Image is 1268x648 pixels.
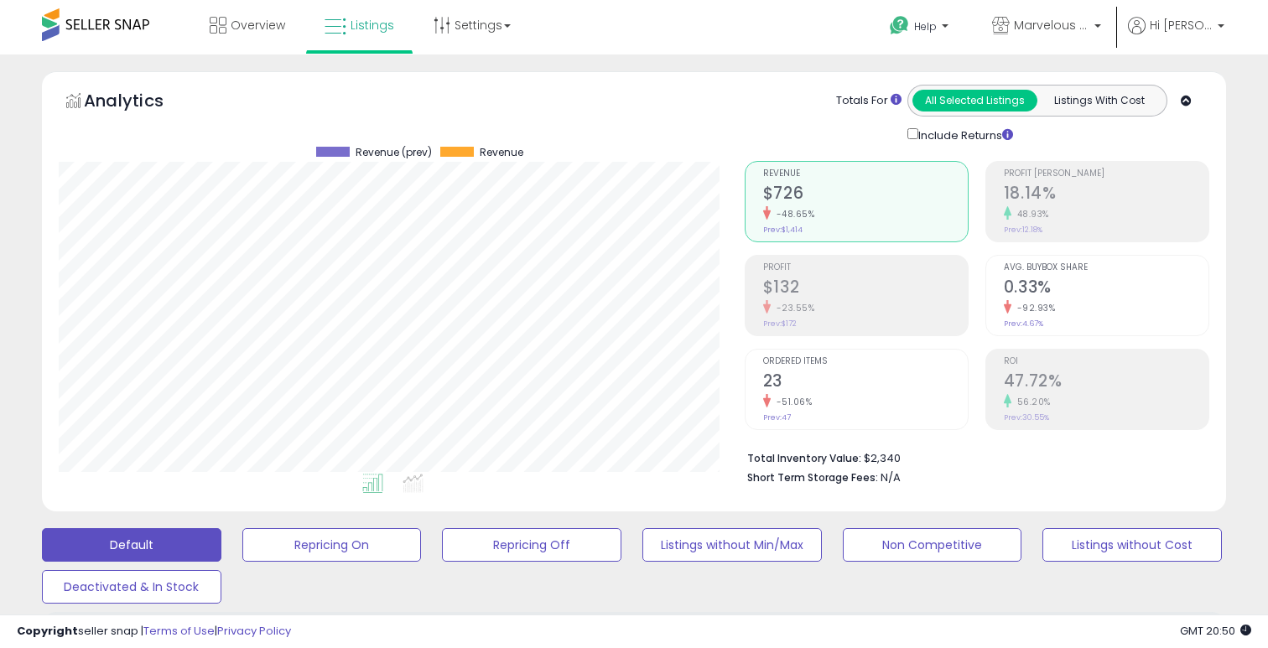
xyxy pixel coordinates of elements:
span: Ordered Items [763,357,968,366]
span: Profit [PERSON_NAME] [1004,169,1208,179]
small: -51.06% [771,396,813,408]
h2: $132 [763,277,968,300]
div: seller snap | | [17,624,291,640]
small: Prev: 4.67% [1004,319,1043,329]
a: Privacy Policy [217,623,291,639]
button: Listings With Cost [1037,90,1161,111]
h2: 18.14% [1004,184,1208,206]
span: Overview [231,17,285,34]
button: Repricing On [242,528,422,562]
small: 48.93% [1011,208,1049,220]
button: Default [42,528,221,562]
a: Terms of Use [143,623,215,639]
h5: Analytics [84,89,196,117]
a: Hi [PERSON_NAME] [1128,17,1224,54]
h2: 47.72% [1004,371,1208,394]
button: Listings without Min/Max [642,528,822,562]
a: Help [876,3,965,54]
span: Listings [351,17,394,34]
small: Prev: 30.55% [1004,412,1049,422]
span: Hi [PERSON_NAME] [1150,17,1213,34]
button: Repricing Off [442,528,621,562]
div: Include Returns [895,125,1033,144]
h2: $726 [763,184,968,206]
span: 2025-08-15 20:50 GMT [1180,623,1251,639]
h2: 0.33% [1004,277,1208,300]
strong: Copyright [17,623,78,639]
div: Totals For [836,93,902,109]
small: -92.93% [1011,302,1056,314]
span: N/A [881,469,901,485]
b: Short Term Storage Fees: [747,470,878,485]
span: Revenue [480,147,523,158]
button: Deactivated & In Stock [42,570,221,604]
small: -23.55% [771,302,815,314]
button: Non Competitive [843,528,1022,562]
small: 56.20% [1011,396,1051,408]
span: Avg. Buybox Share [1004,263,1208,272]
li: $2,340 [747,447,1197,467]
small: Prev: $1,414 [763,225,803,235]
span: Help [914,19,937,34]
button: Listings without Cost [1042,528,1222,562]
small: -48.65% [771,208,815,220]
span: ROI [1004,357,1208,366]
span: Revenue (prev) [356,147,432,158]
span: Profit [763,263,968,272]
h2: 23 [763,371,968,394]
small: Prev: 47 [763,412,791,422]
i: Get Help [889,15,910,36]
button: All Selected Listings [912,90,1037,111]
small: Prev: $172 [763,319,797,329]
b: Total Inventory Value: [747,451,861,465]
span: Revenue [763,169,968,179]
span: Marvelous Enterprises [1014,17,1089,34]
small: Prev: 12.18% [1004,225,1042,235]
